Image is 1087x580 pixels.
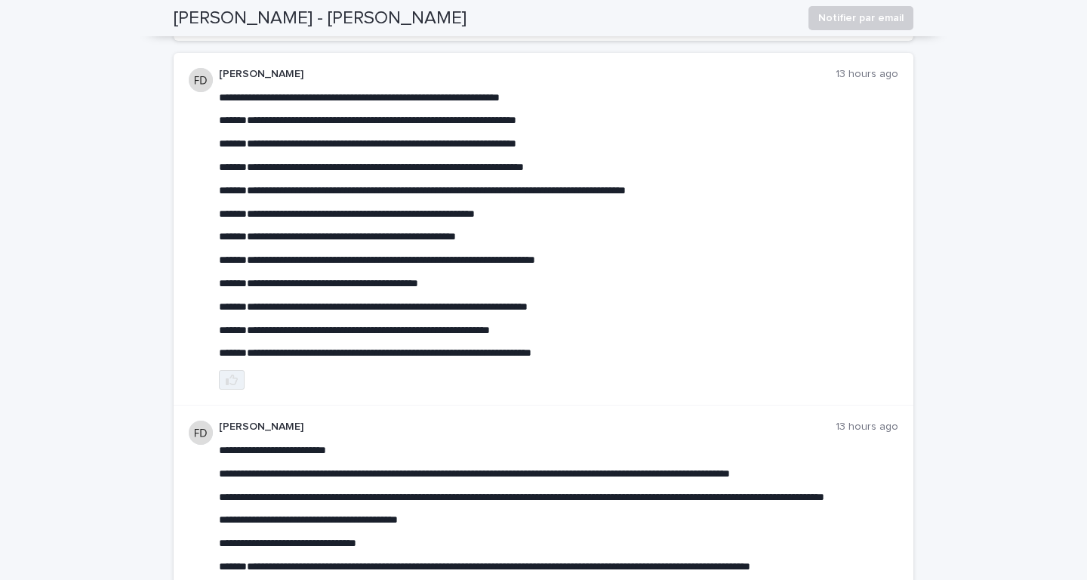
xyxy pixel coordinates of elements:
p: [PERSON_NAME] [219,421,836,433]
h2: [PERSON_NAME] - [PERSON_NAME] [174,8,467,29]
p: 13 hours ago [836,421,898,433]
p: 13 hours ago [836,68,898,81]
button: Notifier par email [808,6,913,30]
p: [PERSON_NAME] [219,68,836,81]
span: Notifier par email [818,11,904,26]
button: like this post [219,370,245,390]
